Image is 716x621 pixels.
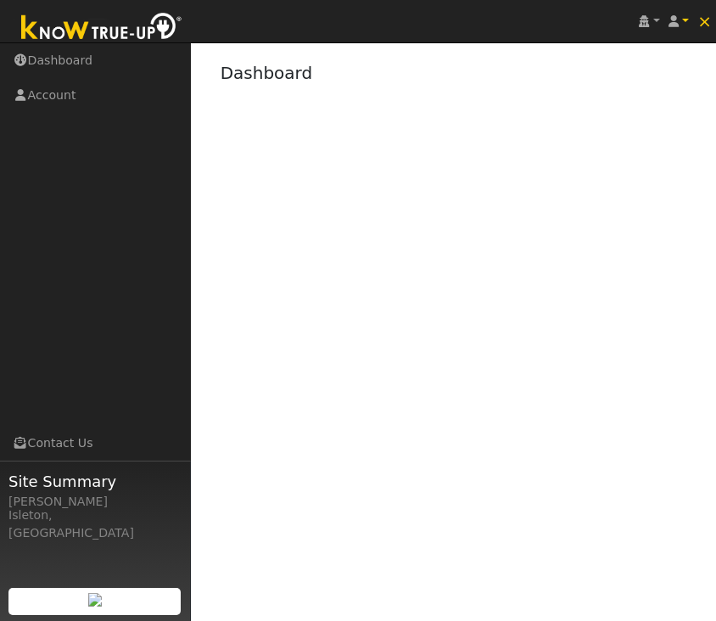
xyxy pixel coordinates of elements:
img: Know True-Up [13,9,191,48]
img: retrieve [88,593,102,607]
span: Site Summary [8,470,182,493]
a: Dashboard [221,63,313,83]
div: Isleton, [GEOGRAPHIC_DATA] [8,506,182,542]
span: × [697,11,712,31]
div: [PERSON_NAME] [8,493,182,511]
